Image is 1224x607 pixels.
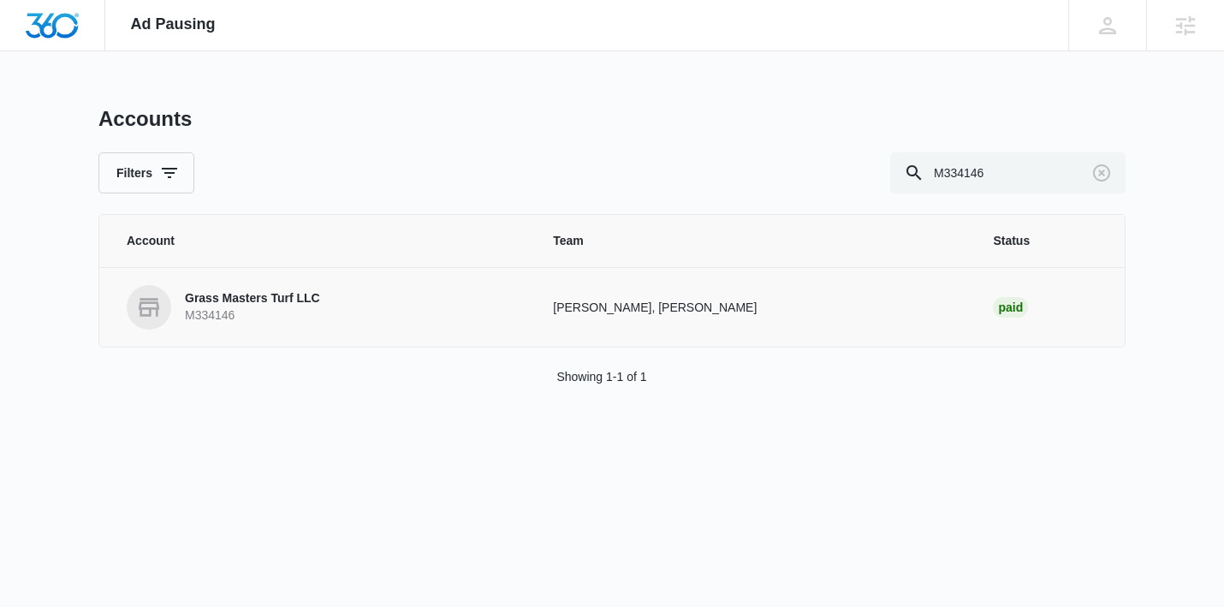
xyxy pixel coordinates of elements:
[185,307,320,324] p: M334146
[98,106,192,132] h1: Accounts
[189,101,288,112] div: Keywords by Traffic
[27,45,41,58] img: website_grey.svg
[993,232,1097,250] span: Status
[1088,159,1115,187] button: Clear
[553,299,952,317] p: [PERSON_NAME], [PERSON_NAME]
[131,15,216,33] span: Ad Pausing
[65,101,153,112] div: Domain Overview
[993,297,1028,318] div: Paid
[27,27,41,41] img: logo_orange.svg
[185,290,320,307] p: Grass Masters Turf LLC
[890,152,1126,193] input: Search By Account Number
[98,152,194,193] button: Filters
[556,368,646,386] p: Showing 1-1 of 1
[127,232,512,250] span: Account
[45,45,188,58] div: Domain: [DOMAIN_NAME]
[46,99,60,113] img: tab_domain_overview_orange.svg
[48,27,84,41] div: v 4.0.25
[127,285,512,330] a: Grass Masters Turf LLCM334146
[553,232,952,250] span: Team
[170,99,184,113] img: tab_keywords_by_traffic_grey.svg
